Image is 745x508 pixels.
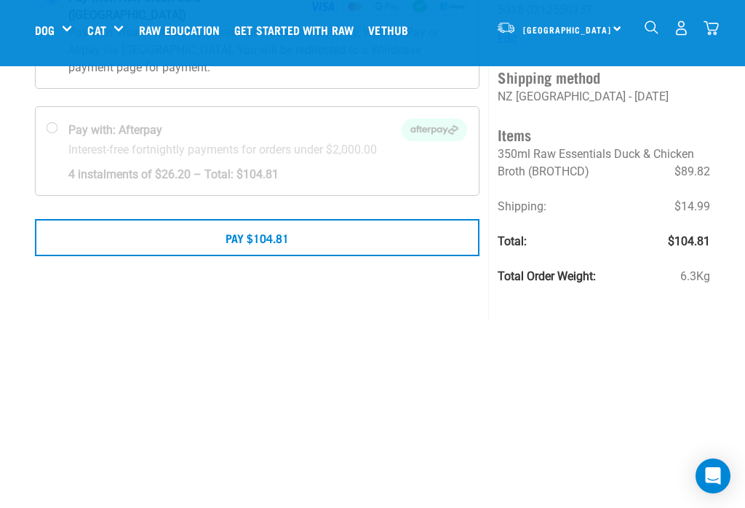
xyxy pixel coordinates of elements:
span: Shipping: [498,199,546,213]
span: $104.81 [668,233,710,250]
img: van-moving.png [496,21,516,34]
button: Pay $104.81 [35,219,479,255]
div: Open Intercom Messenger [696,459,730,493]
span: 350ml Raw Essentials Duck & Chicken Broth (BROTHCD) [498,147,694,178]
span: $14.99 [674,198,710,215]
a: Cat [87,21,105,39]
img: home-icon@2x.png [704,20,719,36]
a: Raw Education [135,1,231,59]
h4: Shipping method [498,66,710,88]
a: Get started with Raw [231,1,364,59]
a: Vethub [364,1,419,59]
p: NZ [GEOGRAPHIC_DATA] - [DATE] [498,88,710,106]
a: Dog [35,21,55,39]
strong: Total: [498,234,527,248]
img: home-icon-1@2x.png [645,20,658,34]
span: $89.82 [674,163,710,180]
strong: Total Order Weight: [498,269,596,283]
span: 6.3Kg [680,268,710,285]
span: [GEOGRAPHIC_DATA] [523,27,611,32]
h4: Items [498,123,710,146]
img: user.png [674,20,689,36]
